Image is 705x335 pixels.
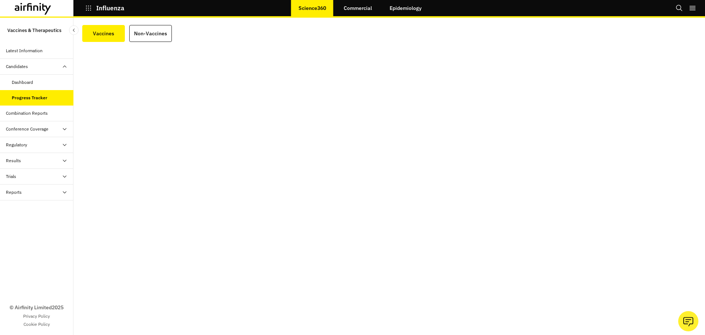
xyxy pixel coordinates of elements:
[6,157,21,164] div: Results
[12,79,33,86] div: Dashboard
[6,142,27,148] div: Regulatory
[12,95,47,101] div: Progress Tracker
[85,2,124,14] button: Influenza
[134,28,167,39] div: Non-Vaccines
[96,5,124,11] p: Influenza
[676,2,683,14] button: Search
[23,313,50,320] a: Privacy Policy
[6,126,48,132] div: Conference Coverage
[7,24,61,37] p: Vaccines & Therapeutics
[299,5,326,11] p: Science360
[6,173,16,180] div: Trials
[6,189,22,196] div: Reports
[6,63,28,70] div: Candidates
[6,47,43,54] div: Latest Information
[10,304,64,311] p: © Airfinity Limited 2025
[678,311,698,331] button: Ask our analysts
[93,28,114,39] div: Vaccines
[6,110,48,117] div: Combination Reports
[69,25,79,35] button: Close Sidebar
[23,321,50,328] a: Cookie Policy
